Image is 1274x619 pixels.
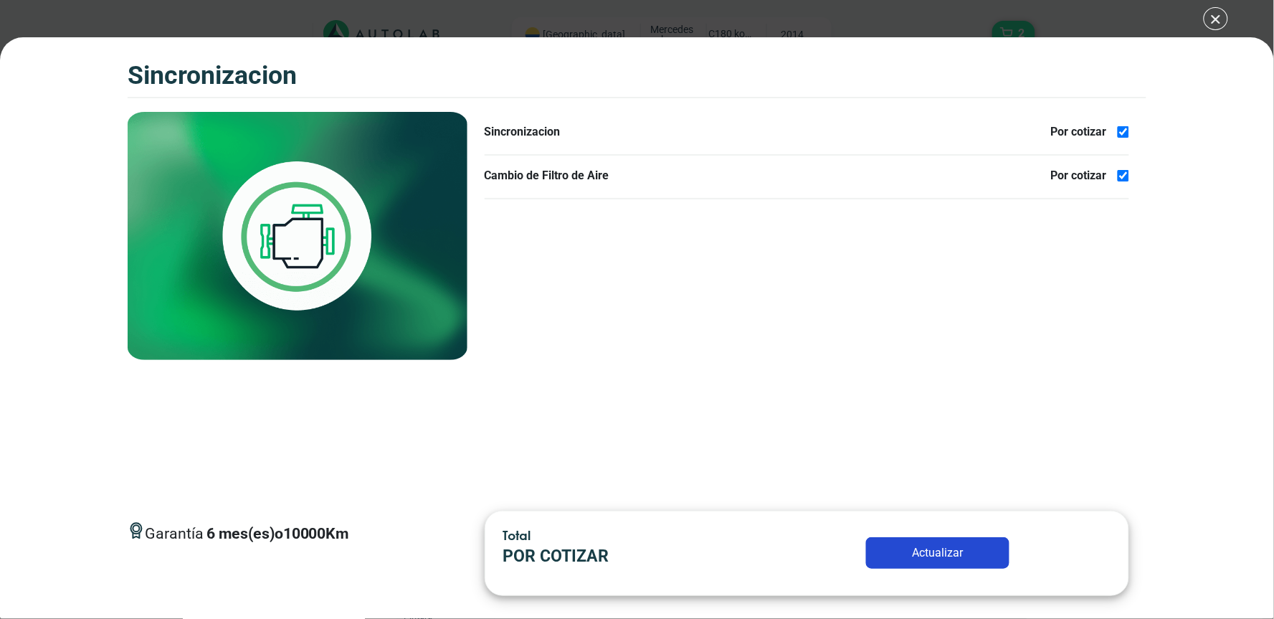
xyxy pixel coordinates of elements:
button: Actualizar [866,537,1009,569]
span: Total [503,527,531,543]
h3: SINCRONIZACION [128,60,297,91]
p: POR COTIZAR [503,544,744,570]
span: Garantía [145,522,349,557]
p: Sincronizacion [485,123,650,141]
p: Cambio de Filtro de Aire [485,167,650,184]
p: 6 mes(es) o 10000 Km [206,522,349,545]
